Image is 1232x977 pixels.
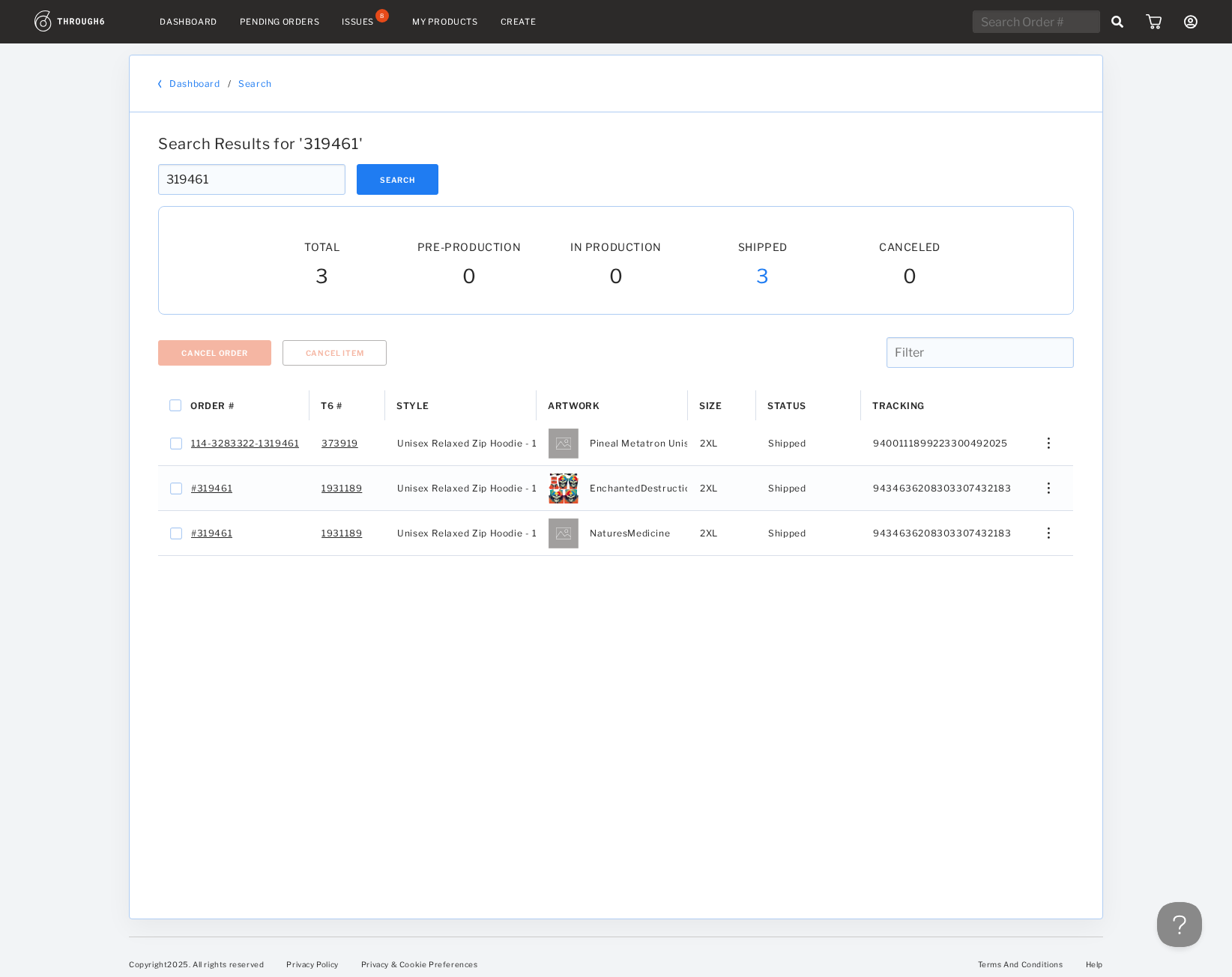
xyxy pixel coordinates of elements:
[1157,902,1202,947] iframe: Toggle Customer Support
[688,511,756,555] div: 2XL
[321,479,362,498] a: 1931189
[609,264,623,291] span: 0
[158,79,162,88] img: back_bracket.f28aa67b.svg
[548,400,600,411] span: Artwork
[286,960,338,969] a: Privacy Policy
[397,479,550,498] span: Unisex Relaxed Zip Hoodie - 138
[412,16,478,27] a: My Products
[688,421,756,465] div: 2XL
[357,164,438,195] button: Search
[396,400,429,411] span: Style
[158,164,345,195] input: Search Order #
[872,400,925,411] span: Tracking
[768,479,806,498] span: Shipped
[590,479,696,498] span: EnchantedDestruction
[190,400,234,411] span: Order #
[397,524,550,543] span: Unisex Relaxed Zip Hoodie - 138
[397,434,550,453] span: Unisex Relaxed Zip Hoodie - 138
[160,16,217,27] a: Dashboard
[768,524,806,543] span: Shipped
[361,960,478,969] a: Privacy & Cookie Preferences
[873,479,1011,498] span: 9434636208303307432183
[549,429,579,459] img: bp65+2fDKzHdHJNdX+YO8SgH0ZiQDQRA6KJGBBNxIBoIgZEEzEgmogB0UQMiCZiQDQRA6KJGBBNxIBoIgZEEzEgmogB0UQMiC...
[321,434,358,453] a: 373919
[1048,527,1050,539] img: meatball_vertical.0c7b41df.svg
[191,434,299,453] a: 114-3283322-1319461
[590,434,700,453] span: Pineal Metatron Unisex
[767,400,806,411] span: Status
[321,400,342,411] span: T6 #
[158,421,1073,466] div: Press SPACE to select this row.
[699,400,722,411] span: Size
[181,348,248,357] span: Cancel Order
[768,434,806,453] span: Shipped
[321,524,362,543] a: 1931189
[501,16,537,27] a: Create
[306,348,364,357] span: Cancel Item
[462,264,477,291] span: 0
[873,524,1011,543] span: 9434636208303307432183
[191,524,232,543] a: #319461
[158,466,1073,511] div: Press SPACE to select this row.
[756,264,770,291] span: 3
[129,960,264,969] span: Copyright 2025 . All rights reserved
[240,16,319,27] a: Pending Orders
[1146,14,1162,29] img: icon_cart.dab5cea1.svg
[169,78,220,89] a: Dashboard
[191,479,232,498] a: #319461
[342,16,374,27] div: Issues
[342,15,390,28] a: Issues8
[1048,483,1050,494] img: meatball_vertical.0c7b41df.svg
[978,960,1063,969] a: Terms And Conditions
[887,337,1074,368] input: Filter
[238,78,272,89] a: Search
[903,264,917,291] span: 0
[879,241,940,253] span: Canceled
[688,466,756,510] div: 2XL
[570,241,662,253] span: In Production
[1086,960,1103,969] a: Help
[315,264,329,291] span: 3
[158,340,271,366] button: Cancel Order
[375,9,389,22] div: 8
[873,434,1007,453] span: 9400111899223300492025
[1048,438,1050,449] img: meatball_vertical.0c7b41df.svg
[305,241,340,253] span: Total
[283,340,387,366] button: Cancel Item
[590,524,670,543] span: NaturesMedicine
[417,241,521,253] span: Pre-Production
[34,10,138,31] img: logo.1c10ca64.svg
[738,241,788,253] span: Shipped
[158,511,1073,556] div: Press SPACE to select this row.
[973,10,1100,33] input: Search Order #
[158,135,363,153] span: Search Results for ' 319461 '
[228,78,232,89] div: /
[549,474,579,503] img: 54bd8d47-1c94-4fa9-b4a7-3063bee07a85-3XL.jpg
[549,518,579,548] img: bp65+2fDKzHdHJNdX+YO8SgH0ZiQDQRA6KJGBBNxIBoIgZEEzEgmogB0UQMiCZiQDQRA6KJGBBNxIBoIgZEEzEgmogB0UQMiC...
